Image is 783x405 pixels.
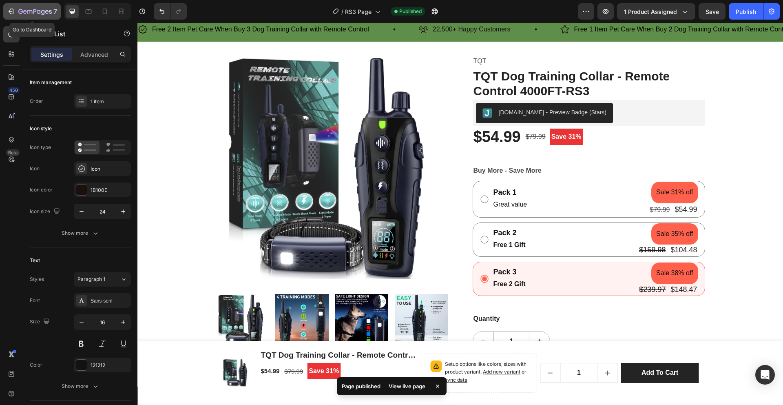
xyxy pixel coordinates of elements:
div: Icon style [30,125,52,132]
button: Judge.me - Preview Badge (Stars) [338,80,476,100]
pre: Save 31% [170,340,203,356]
div: Icon type [30,144,51,151]
pre: Sale 38% off [514,240,560,261]
p: Advanced [80,50,108,59]
button: 1 product assigned [617,3,695,20]
div: $104.48 [532,222,560,233]
div: $54.99 [536,181,560,192]
strong: Free 1 Gift [356,218,388,225]
div: Show more [62,382,100,390]
span: / [341,7,343,16]
div: Text [30,257,40,264]
div: View live page [384,381,430,392]
p: Settings [40,50,63,59]
button: Publish [729,3,763,20]
p: 22,500+ Happy Customers [295,1,373,13]
div: Icon size [30,206,62,217]
div: Quantity [335,290,568,302]
input: quantity [422,340,460,359]
div: Rich Text Editor. Editing area: main [355,216,389,229]
button: increment [392,309,412,328]
h2: TQT [335,32,568,45]
div: Undo/Redo [154,3,187,20]
pre: Save 31% [412,106,446,122]
button: Show more [30,226,131,240]
button: Add to cart [484,340,562,360]
button: increment [460,340,480,359]
p: 7 [53,7,57,16]
span: Free 2 Item Pet Care When Buy 3 Dog Training Collar with Remote Control [15,3,232,10]
div: $79.99 [512,180,533,194]
div: 450 [8,87,20,93]
button: Show more [30,379,131,394]
button: decrement [403,340,422,359]
div: Pack 2 [355,205,389,216]
div: $148.47 [532,261,560,272]
strong: Free 2 Gift [356,258,388,265]
span: RS3 Page [345,7,372,16]
div: Icon [91,165,129,173]
button: decrement [336,309,356,328]
span: 1 product assigned [624,7,677,16]
div: 121212 [91,362,129,369]
div: Size [30,316,51,327]
span: Paragraph 1 [77,276,105,283]
div: $54.99 [335,104,384,125]
div: Sans-serif [91,297,129,305]
strong: Buy More - Save More [336,144,404,151]
div: Color [30,361,42,369]
h2: TQT Dog Training Collar - Remote Control 4000FT-RS3 [335,45,568,76]
div: 1B100E [91,187,129,194]
div: Rich Text Editor. Editing area: main [355,255,389,268]
div: $159.98 [501,222,529,233]
div: Show more [62,229,100,237]
div: Pack 3 [355,244,389,255]
div: Icon color [30,186,53,194]
div: $79.99 [146,342,166,355]
p: Great value [356,176,390,188]
span: sync data [307,354,330,360]
div: Add to cart [504,346,541,354]
button: Save [699,3,725,20]
button: 7 [3,3,61,20]
span: Save [706,8,719,15]
div: Styles [30,276,44,283]
div: Beta [6,149,20,156]
pre: Sale 35% off [514,200,560,222]
input: quantity [356,309,392,328]
div: 1 item [91,98,129,105]
div: Open Intercom Messenger [755,365,775,385]
span: Free 1 Item Pet Care When Buy 2 Dog Training Collar with Remote Control [437,3,654,10]
p: Setup options like colors, sizes with product variant. [307,338,392,361]
p: Page published [342,382,380,390]
div: Font [30,297,40,304]
button: Paragraph 1 [74,272,131,287]
div: $239.97 [501,261,529,272]
img: Judgeme.png [345,85,355,95]
p: Item List [40,29,109,39]
div: [DOMAIN_NAME] - Preview Badge (Stars) [361,85,469,94]
div: Icon [30,165,40,172]
div: Order [30,98,43,105]
div: Pack 1 [355,164,391,175]
div: $79.99 [387,107,409,121]
iframe: Design area [137,23,783,405]
div: Publish [736,7,756,16]
div: Item management [30,79,72,86]
span: Published [399,8,422,15]
pre: Sale 31% off [514,159,560,180]
span: Add new variant [345,346,383,352]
